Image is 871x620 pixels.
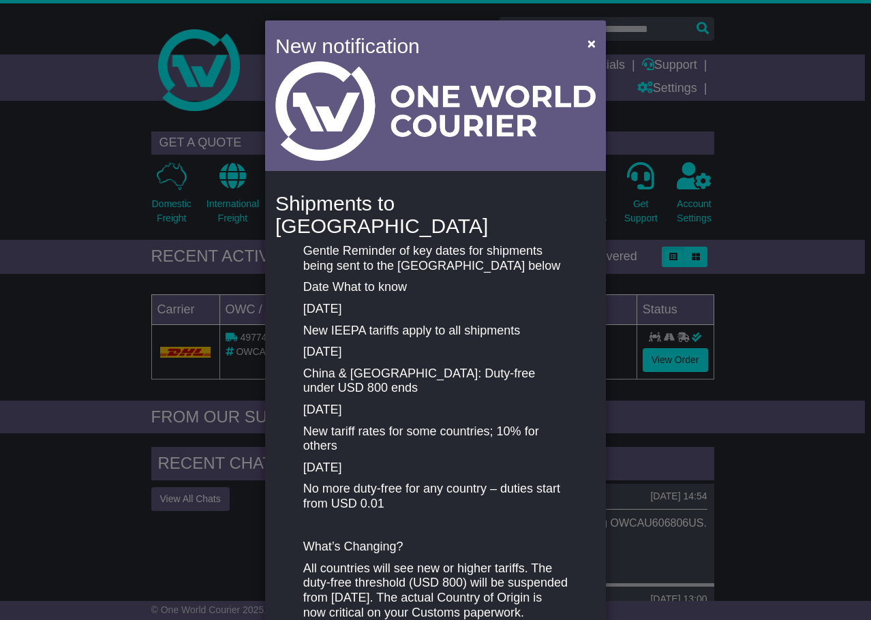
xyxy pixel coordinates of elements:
[275,192,596,237] h4: Shipments to [GEOGRAPHIC_DATA]
[275,31,568,61] h4: New notification
[303,482,568,511] p: No more duty-free for any country – duties start from USD 0.01
[303,302,568,317] p: [DATE]
[303,280,568,295] p: Date What to know
[581,29,602,57] button: Close
[303,345,568,360] p: [DATE]
[303,424,568,454] p: New tariff rates for some countries; 10% for others
[303,461,568,476] p: [DATE]
[303,244,568,273] p: Gentle Reminder of key dates for shipments being sent to the [GEOGRAPHIC_DATA] below
[303,324,568,339] p: New IEEPA tariffs apply to all shipments
[587,35,596,51] span: ×
[275,61,596,161] img: Light
[303,561,568,620] p: All countries will see new or higher tariffs. The duty-free threshold (USD 800) will be suspended...
[303,540,568,555] p: What’s Changing?
[303,403,568,418] p: [DATE]
[303,367,568,396] p: China & [GEOGRAPHIC_DATA]: Duty-free under USD 800 ends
